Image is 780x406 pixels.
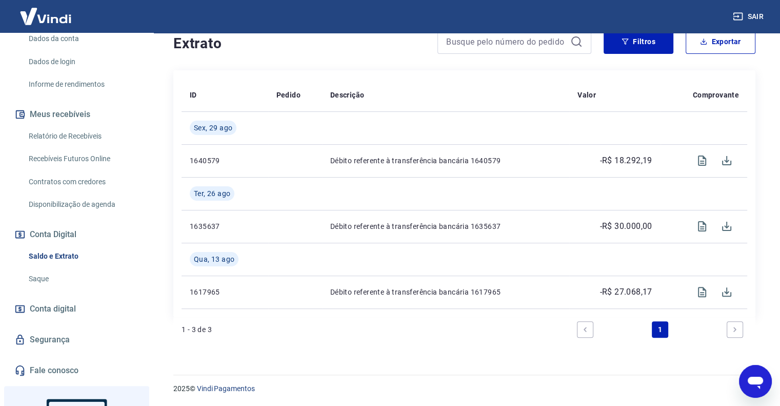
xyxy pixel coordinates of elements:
[25,51,141,72] a: Dados de login
[599,220,652,233] p: -R$ 30.000,00
[604,29,673,54] button: Filtros
[727,321,743,338] a: Next page
[12,359,141,382] a: Fale conosco
[197,384,255,393] a: Vindi Pagamentos
[714,280,739,304] span: Download
[25,74,141,95] a: Informe de rendimentos
[731,7,768,26] button: Sair
[330,221,561,231] p: Débito referente à transferência bancária 1635637
[173,383,755,394] p: 2025 ©
[446,34,566,49] input: Busque pelo número do pedido
[194,123,232,133] span: Sex, 29 ago
[25,28,141,49] a: Dados da conta
[693,90,739,100] p: Comprovante
[194,188,230,199] span: Ter, 26 ago
[12,328,141,351] a: Segurança
[690,148,714,173] span: Visualizar
[25,171,141,192] a: Contratos com credores
[714,214,739,239] span: Download
[276,90,301,100] p: Pedido
[577,321,593,338] a: Previous page
[12,223,141,246] button: Conta Digital
[190,221,260,231] p: 1635637
[12,103,141,126] button: Meus recebíveis
[577,90,596,100] p: Valor
[30,302,76,316] span: Conta digital
[330,156,561,166] p: Débito referente à transferência bancária 1640579
[652,321,668,338] a: Page 1 is your current page
[190,287,260,297] p: 1617965
[12,1,79,32] img: Vindi
[690,280,714,304] span: Visualizar
[190,90,197,100] p: ID
[599,286,652,298] p: -R$ 27.068,17
[330,90,365,100] p: Descrição
[686,29,755,54] button: Exportar
[25,246,141,267] a: Saldo e Extrato
[190,156,260,166] p: 1640579
[599,154,652,167] p: -R$ 18.292,19
[173,33,425,54] h4: Extrato
[739,365,772,398] iframe: Botão para abrir a janela de mensagens, conversa em andamento
[194,254,234,264] span: Qua, 13 ago
[25,126,141,147] a: Relatório de Recebíveis
[182,324,212,335] p: 1 - 3 de 3
[25,148,141,169] a: Recebíveis Futuros Online
[25,194,141,215] a: Disponibilização de agenda
[690,214,714,239] span: Visualizar
[330,287,561,297] p: Débito referente à transferência bancária 1617965
[573,317,747,342] ul: Pagination
[12,298,141,320] a: Conta digital
[25,268,141,289] a: Saque
[714,148,739,173] span: Download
